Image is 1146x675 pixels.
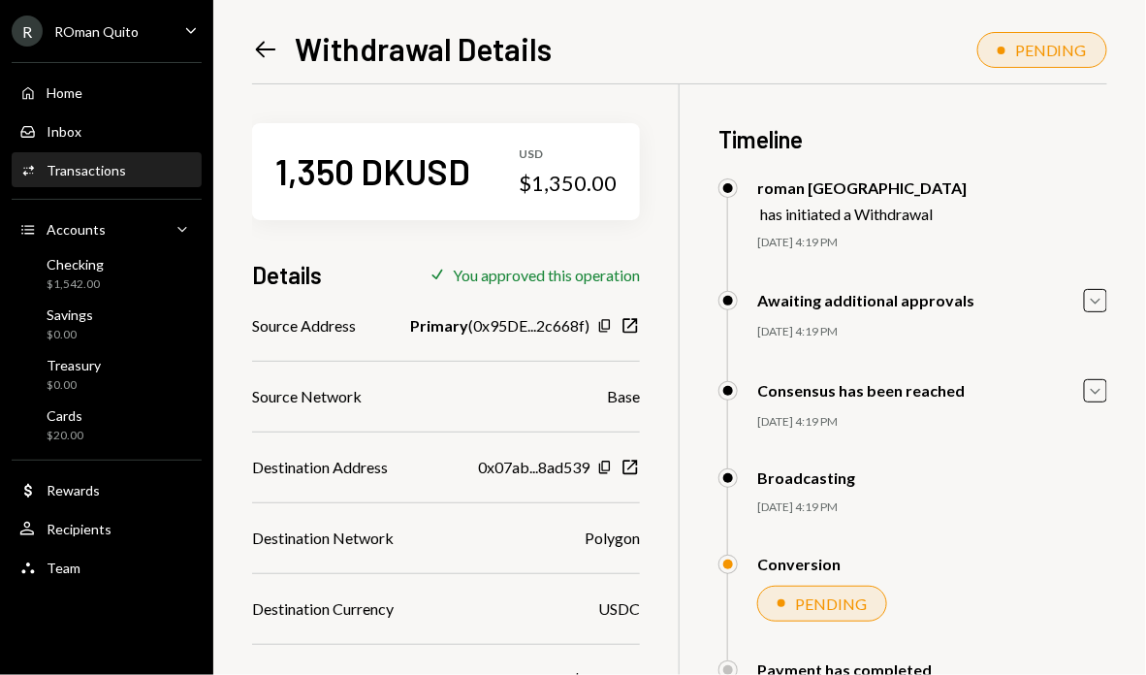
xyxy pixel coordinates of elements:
[12,152,202,187] a: Transactions
[54,23,139,40] div: ROman Quito
[757,324,1107,340] div: [DATE] 4:19 PM
[12,550,202,585] a: Team
[12,211,202,246] a: Accounts
[12,511,202,546] a: Recipients
[47,407,83,424] div: Cards
[47,521,111,537] div: Recipients
[47,377,101,394] div: $0.00
[47,276,104,293] div: $1,542.00
[12,113,202,148] a: Inbox
[47,221,106,238] div: Accounts
[757,555,841,573] div: Conversion
[478,456,589,479] div: 0x07ab...8ad539
[252,527,394,550] div: Destination Network
[47,560,80,576] div: Team
[760,205,967,223] div: has initiated a Withdrawal
[795,595,867,613] div: PENDING
[47,123,81,140] div: Inbox
[275,149,470,193] div: 1,350 DKUSD
[12,351,202,398] a: Treasury$0.00
[757,235,1107,251] div: [DATE] 4:19 PM
[757,178,967,197] div: roman [GEOGRAPHIC_DATA]
[252,385,362,408] div: Source Network
[453,266,640,284] div: You approved this operation
[1015,41,1087,59] div: PENDING
[47,428,83,444] div: $20.00
[585,527,640,550] div: Polygon
[607,385,640,408] div: Base
[12,16,43,47] div: R
[252,597,394,621] div: Destination Currency
[757,414,1107,431] div: [DATE] 4:19 PM
[252,456,388,479] div: Destination Address
[757,468,855,487] div: Broadcasting
[718,123,1107,155] h3: Timeline
[47,162,126,178] div: Transactions
[47,357,101,373] div: Treasury
[410,314,589,337] div: ( 0x95DE...2c668f )
[12,75,202,110] a: Home
[252,259,322,291] h3: Details
[519,146,617,163] div: USD
[12,301,202,347] a: Savings$0.00
[47,482,100,498] div: Rewards
[47,256,104,273] div: Checking
[47,306,93,323] div: Savings
[757,381,965,400] div: Consensus has been reached
[757,499,1107,516] div: [DATE] 4:19 PM
[410,314,468,337] b: Primary
[519,170,617,197] div: $1,350.00
[12,250,202,297] a: Checking$1,542.00
[47,327,93,343] div: $0.00
[598,597,640,621] div: USDC
[47,84,82,101] div: Home
[12,402,202,448] a: Cards$20.00
[757,291,974,309] div: Awaiting additional approvals
[252,314,356,337] div: Source Address
[12,472,202,507] a: Rewards
[295,29,552,68] h1: Withdrawal Details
